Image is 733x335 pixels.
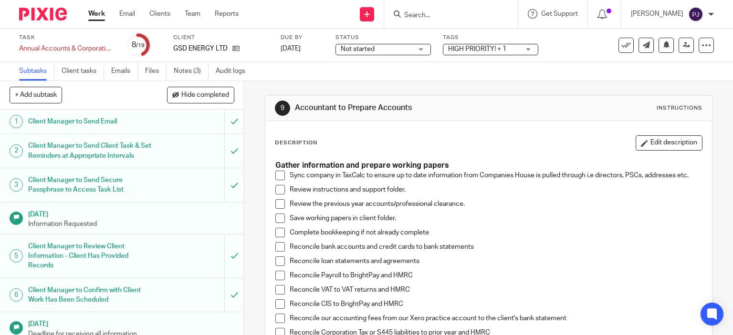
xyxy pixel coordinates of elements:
[28,317,234,329] h1: [DATE]
[275,139,317,147] p: Description
[28,114,153,129] h1: Client Manager to Send Email
[10,288,23,302] div: 6
[290,285,702,294] p: Reconcile VAT to VAT returns and HMRC
[290,256,702,266] p: Reconcile loan statements and agreements
[657,104,702,112] div: Instructions
[173,34,269,41] label: Client
[688,7,703,22] img: svg%3E
[295,103,509,113] h1: Accountant to Prepare Accounts
[28,219,234,229] p: Information Requested
[631,9,683,19] p: [PERSON_NAME]
[28,239,153,273] h1: Client Manager to Review Client Information - Client Has Provided Records
[136,43,145,48] small: /19
[290,299,702,309] p: Reconcile CIS to BrightPay and HMRC
[62,62,104,81] a: Client tasks
[216,62,252,81] a: Audit logs
[88,9,105,19] a: Work
[290,199,702,209] p: Review the previous year accounts/professional clearance.
[290,228,702,237] p: Complete bookkeeping if not already complete
[10,87,62,103] button: + Add subtask
[448,46,506,52] span: HIGH PRIORITY! + 1
[290,314,702,323] p: Reconcile our accounting fees from our Xero practice account to the client's bank statement
[275,101,290,116] div: 9
[10,115,23,128] div: 1
[403,11,489,20] input: Search
[636,135,702,151] button: Edit description
[290,185,702,194] p: Review instructions and support folder.
[10,144,23,158] div: 2
[19,44,115,53] div: Annual Accounts &amp; Corporation Tax Return - December 31, 2024
[167,87,234,103] button: Hide completed
[28,139,153,163] h1: Client Manager to Send Client Task & Set Reminders at Appropriate Intervals
[290,213,702,223] p: Save working papers in client folder.
[111,62,138,81] a: Emails
[335,34,431,41] label: Status
[281,34,324,41] label: Due by
[28,283,153,307] h1: Client Manager to Confirm with Client Work Has Been Scheduled
[28,173,153,197] h1: Client Manager to Send Secure Passphrase to Access Task List
[173,44,228,53] p: GSD ENERGY LTD
[541,10,578,17] span: Get Support
[181,91,229,99] span: Hide completed
[10,178,23,192] div: 3
[275,162,449,169] strong: Gather information and prepare working papers
[145,62,167,81] a: Files
[215,9,239,19] a: Reports
[19,34,115,41] label: Task
[28,207,234,219] h1: [DATE]
[174,62,209,81] a: Notes (3)
[19,62,54,81] a: Subtasks
[119,9,135,19] a: Email
[281,45,301,52] span: [DATE]
[290,242,702,252] p: Reconcile bank accounts and credit cards to bank statements
[290,271,702,280] p: Reconcile Payroll to BrightPay and HMRC
[341,46,375,52] span: Not started
[290,171,702,180] p: Sync company in TaxCalc to ensure up to date information from Companies House is pulled through i...
[19,8,67,20] img: Pixie
[149,9,170,19] a: Clients
[19,44,115,53] div: Annual Accounts & Corporation Tax Return - [DATE]
[185,9,200,19] a: Team
[443,34,538,41] label: Tags
[10,249,23,263] div: 5
[132,40,145,51] div: 8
